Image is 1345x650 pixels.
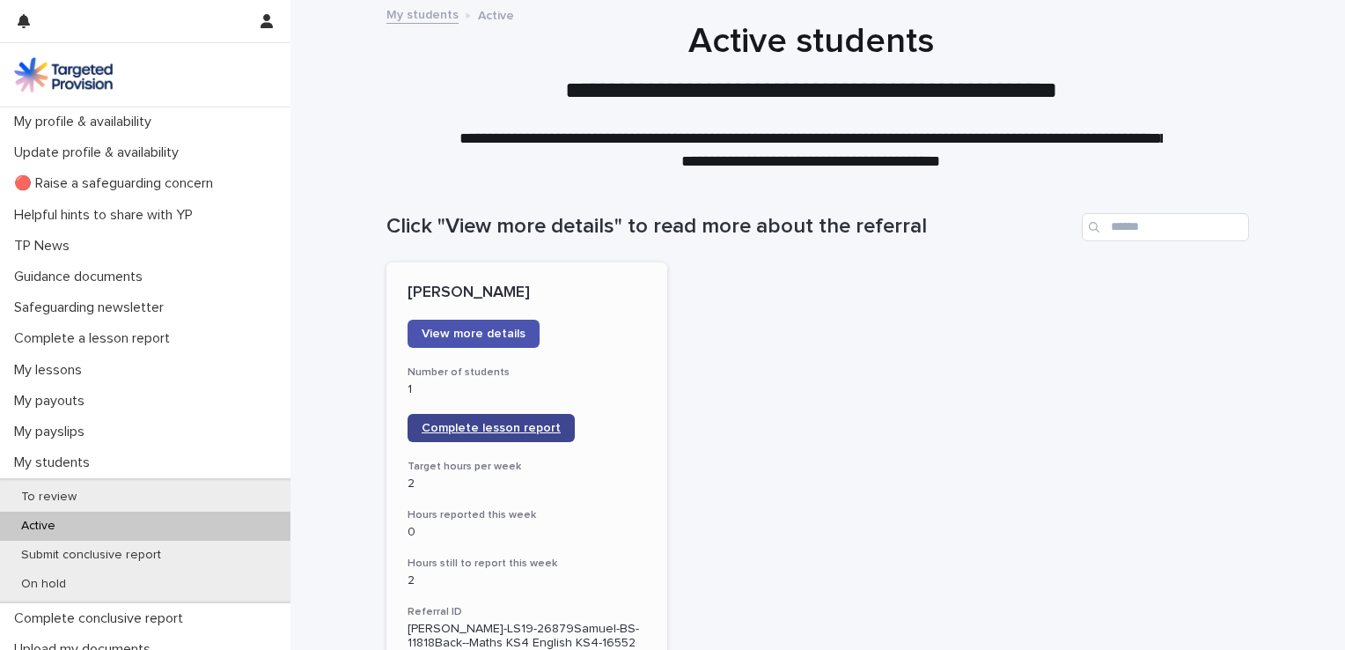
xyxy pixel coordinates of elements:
p: To review [7,490,91,505]
span: View more details [422,328,526,340]
p: Complete conclusive report [7,610,197,627]
p: 🔴 Raise a safeguarding concern [7,175,227,192]
p: [PERSON_NAME] [408,284,646,303]
p: Helpful hints to share with YP [7,207,207,224]
img: M5nRWzHhSzIhMunXDL62 [14,57,113,92]
p: Active [7,519,70,534]
h3: Number of students [408,366,646,380]
h3: Target hours per week [408,460,646,474]
p: 2 [408,573,646,588]
p: My payslips [7,424,99,440]
p: Guidance documents [7,269,157,285]
p: 0 [408,525,646,540]
p: TP News [7,238,84,255]
p: Update profile & availability [7,144,193,161]
input: Search [1082,213,1249,241]
p: 2 [408,476,646,491]
a: Complete lesson report [408,414,575,442]
p: Submit conclusive report [7,548,175,563]
span: Complete lesson report [422,422,561,434]
h3: Hours reported this week [408,508,646,522]
p: My students [7,454,104,471]
h3: Hours still to report this week [408,557,646,571]
p: Active [478,4,514,24]
a: My students [386,4,459,24]
h3: Referral ID [408,605,646,619]
p: 1 [408,382,646,397]
h1: Click "View more details" to read more about the referral [386,214,1075,240]
p: Safeguarding newsletter [7,299,178,316]
p: My lessons [7,362,96,379]
p: On hold [7,577,80,592]
p: My payouts [7,393,99,410]
p: My profile & availability [7,114,165,130]
a: View more details [408,320,540,348]
p: Complete a lesson report [7,330,184,347]
h1: Active students [379,20,1242,63]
